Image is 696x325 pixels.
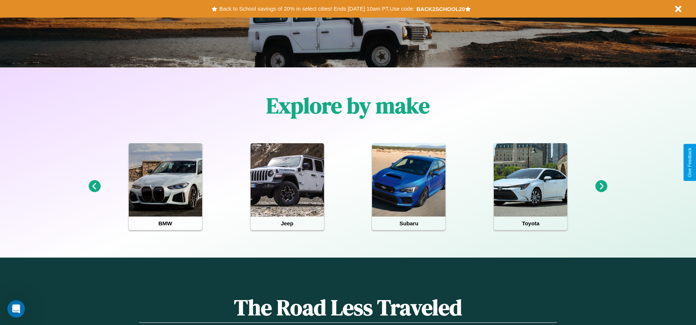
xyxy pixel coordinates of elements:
[266,91,430,121] h1: Explore by make
[372,217,445,230] h4: Subaru
[217,4,416,14] button: Back to School savings of 20% in select cities! Ends [DATE] 10am PT.Use code:
[139,292,557,323] h1: The Road Less Traveled
[494,217,567,230] h4: Toyota
[129,217,202,230] h4: BMW
[416,6,465,12] b: BACK2SCHOOL20
[251,217,324,230] h4: Jeep
[7,300,25,318] iframe: Intercom live chat
[687,148,692,177] div: Give Feedback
